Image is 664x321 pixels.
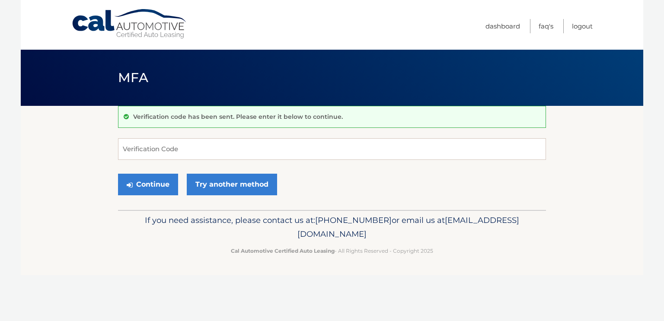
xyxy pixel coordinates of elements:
[124,246,540,255] p: - All Rights Reserved - Copyright 2025
[124,213,540,241] p: If you need assistance, please contact us at: or email us at
[118,138,546,160] input: Verification Code
[118,174,178,195] button: Continue
[297,215,519,239] span: [EMAIL_ADDRESS][DOMAIN_NAME]
[485,19,520,33] a: Dashboard
[231,248,335,254] strong: Cal Automotive Certified Auto Leasing
[539,19,553,33] a: FAQ's
[133,113,343,121] p: Verification code has been sent. Please enter it below to continue.
[71,9,188,39] a: Cal Automotive
[187,174,277,195] a: Try another method
[118,70,148,86] span: MFA
[315,215,392,225] span: [PHONE_NUMBER]
[572,19,593,33] a: Logout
